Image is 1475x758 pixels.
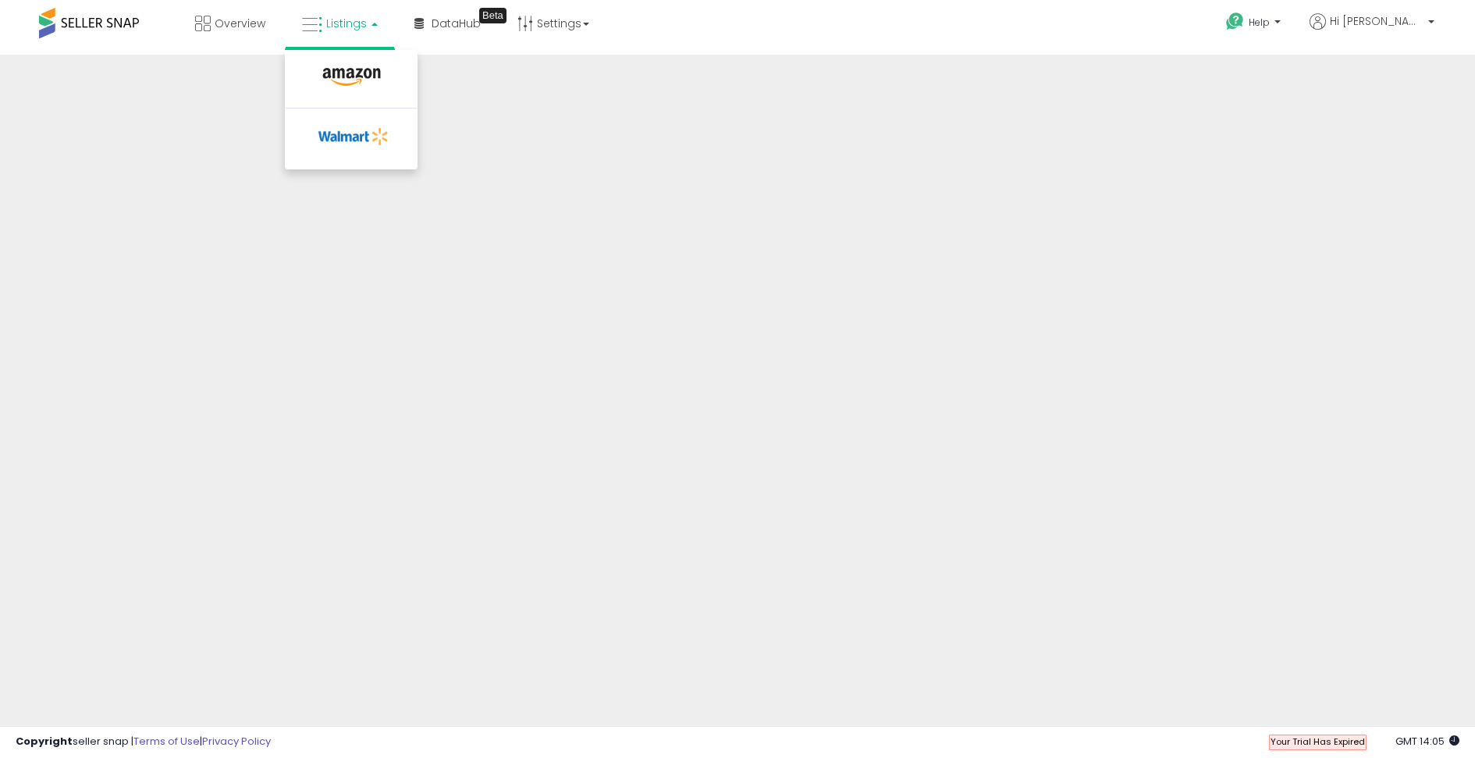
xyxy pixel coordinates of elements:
span: Help [1249,16,1270,29]
i: Get Help [1225,12,1245,31]
a: Privacy Policy [202,734,271,749]
div: Tooltip anchor [479,8,506,23]
div: seller snap | | [16,735,271,749]
a: Hi [PERSON_NAME] [1310,13,1434,48]
strong: Copyright [16,734,73,749]
span: Your Trial Has Expired [1271,735,1365,748]
span: Hi [PERSON_NAME] [1330,13,1423,29]
span: 2025-09-17 14:05 GMT [1395,734,1459,749]
span: DataHub [432,16,481,31]
a: Terms of Use [133,734,200,749]
span: Listings [326,16,367,31]
span: Overview [215,16,265,31]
